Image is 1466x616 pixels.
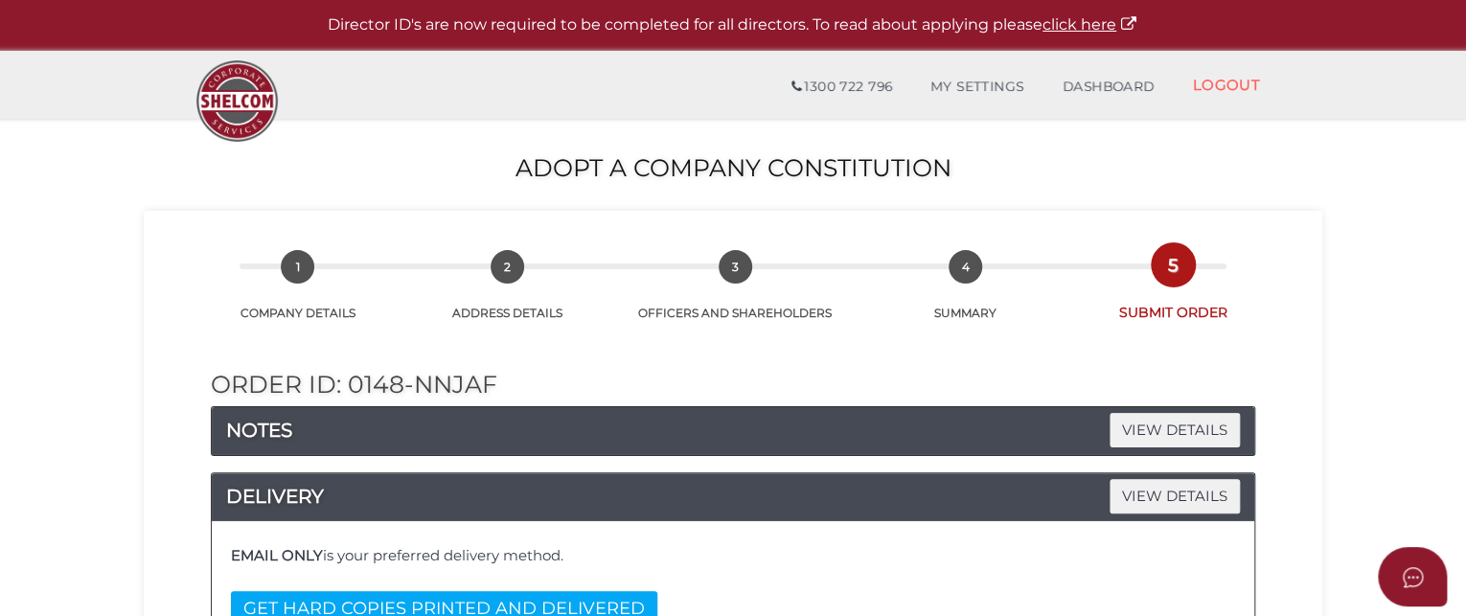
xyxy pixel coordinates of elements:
[1042,15,1138,34] a: click here
[1173,65,1279,104] a: LOGOUT
[192,271,403,321] a: 1COMPANY DETAILS
[772,68,911,106] a: 1300 722 796
[281,250,314,284] span: 1
[1110,479,1240,513] span: VIEW DETAILS
[211,372,1255,399] h2: Order ID: 0148-NNJaf
[1157,248,1190,282] span: 5
[911,68,1043,106] a: MY SETTINGS
[1043,68,1174,106] a: DASHBOARD
[212,415,1254,445] h4: NOTES
[949,250,982,284] span: 4
[491,250,524,284] span: 2
[231,548,1235,564] h4: is your preferred delivery method.
[1378,547,1447,606] button: Open asap
[1110,413,1240,446] span: VIEW DETAILS
[403,271,610,321] a: 2ADDRESS DETAILS
[212,415,1254,445] a: NOTESVIEW DETAILS
[1071,269,1274,322] a: 5SUBMIT ORDER
[212,481,1254,512] h4: DELIVERY
[48,14,1418,36] p: Director ID's are now required to be completed for all directors. To read about applying please
[859,271,1071,321] a: 4SUMMARY
[719,250,752,284] span: 3
[187,51,287,151] img: Logo
[231,546,323,564] b: EMAIL ONLY
[610,271,859,321] a: 3OFFICERS AND SHAREHOLDERS
[212,481,1254,512] a: DELIVERYVIEW DETAILS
